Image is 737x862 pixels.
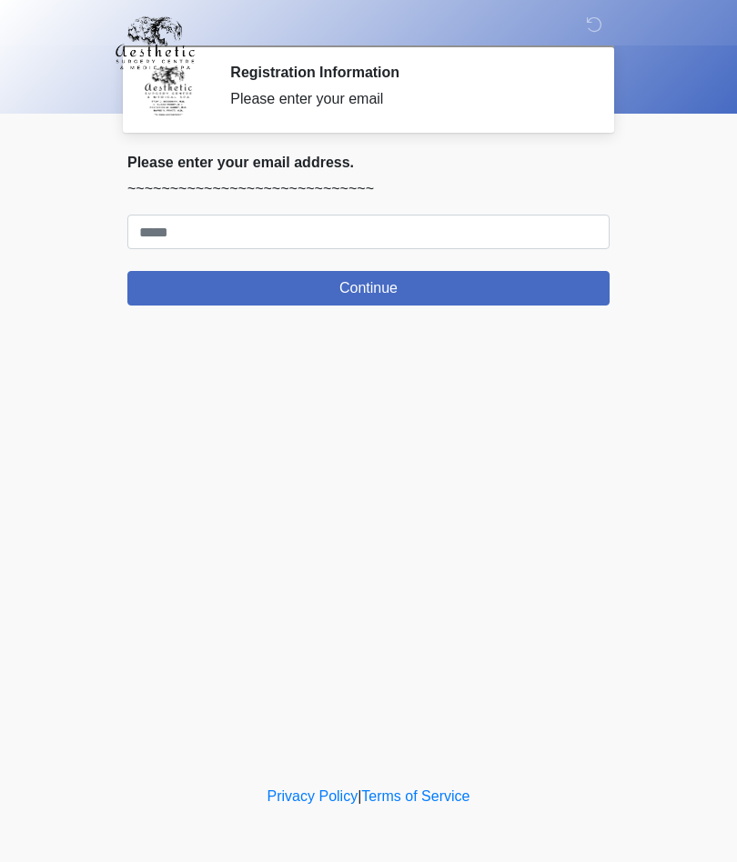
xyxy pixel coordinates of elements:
[358,788,361,804] a: |
[361,788,469,804] a: Terms of Service
[127,154,610,171] h2: Please enter your email address.
[230,88,582,110] div: Please enter your email
[141,64,196,118] img: Agent Avatar
[127,271,610,306] button: Continue
[127,178,610,200] p: ~~~~~~~~~~~~~~~~~~~~~~~~~~~~~
[268,788,358,804] a: Privacy Policy
[109,14,201,72] img: Aesthetic Surgery Centre, PLLC Logo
